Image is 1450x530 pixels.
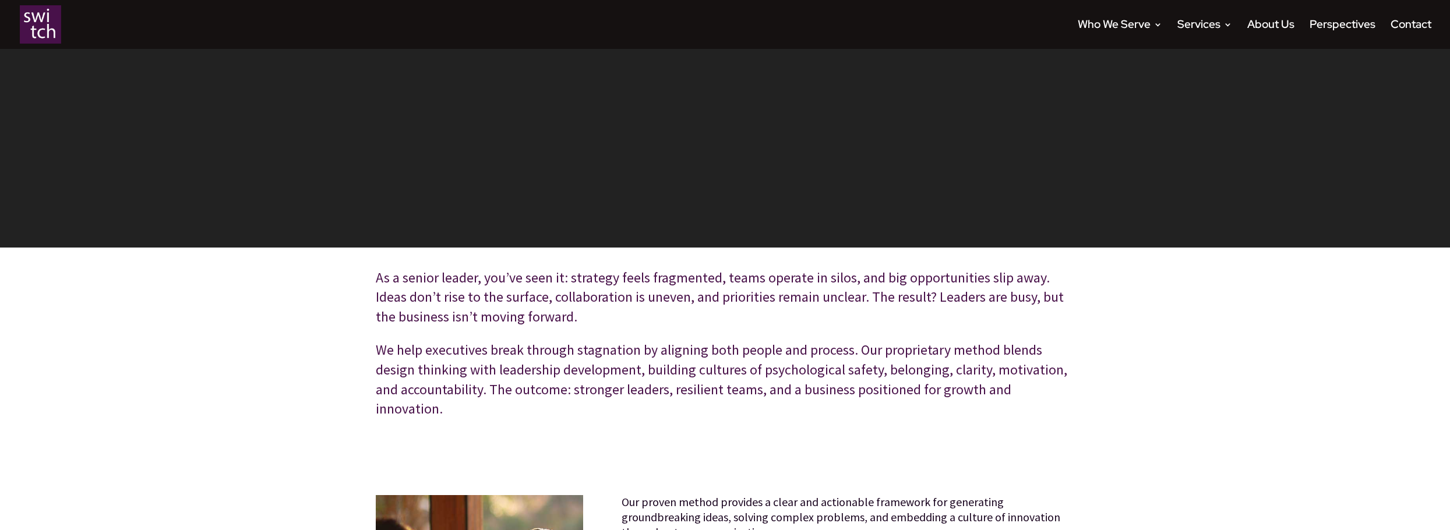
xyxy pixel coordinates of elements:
a: About Us [1247,20,1294,49]
p: As a senior leader, you’ve seen it: strategy feels fragmented, teams operate in silos, and big op... [376,268,1075,341]
a: Contact [1391,20,1431,49]
p: We help executives break through stagnation by aligning both people and process. Our proprietary ... [376,340,1075,418]
a: Perspectives [1310,20,1375,49]
a: Who We Serve [1078,20,1162,49]
a: Services [1177,20,1232,49]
